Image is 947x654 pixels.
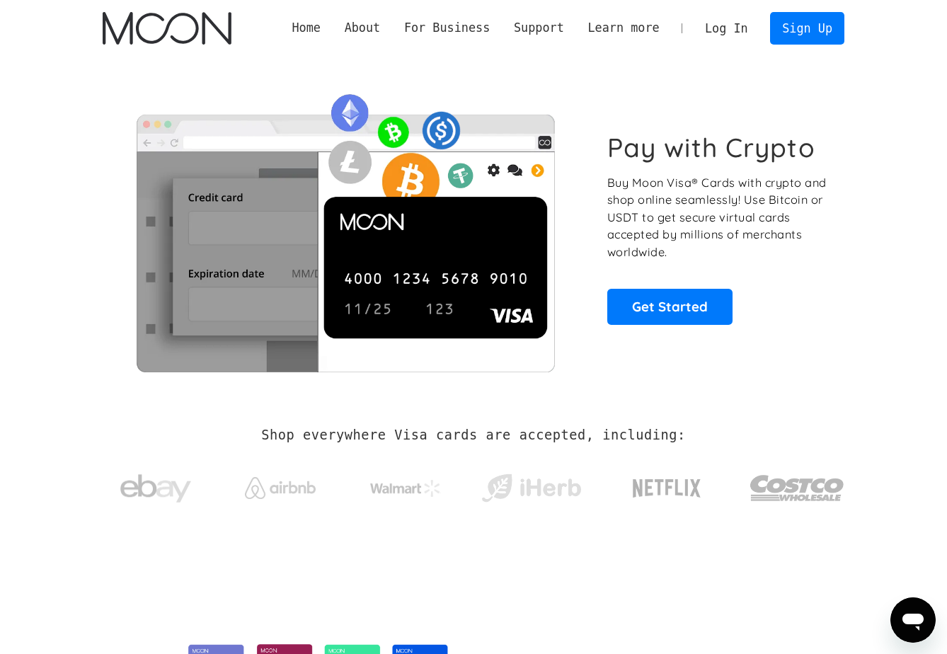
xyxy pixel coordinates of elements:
img: Airbnb [245,477,316,499]
a: Get Started [607,289,733,324]
img: Walmart [370,480,441,497]
p: Buy Moon Visa® Cards with crypto and shop online seamlessly! Use Bitcoin or USDT to get secure vi... [607,174,829,261]
a: home [103,12,231,45]
h2: Shop everywhere Visa cards are accepted, including: [261,428,685,443]
div: Learn more [576,19,672,37]
div: Support [502,19,575,37]
a: ebay [103,452,208,518]
img: iHerb [478,470,584,507]
a: iHerb [478,456,584,514]
iframe: Button to launch messaging window [890,597,936,643]
div: For Business [392,19,502,37]
img: Netflix [631,471,702,506]
div: Learn more [587,19,659,37]
a: Sign Up [770,12,844,44]
div: For Business [404,19,490,37]
img: Costco [750,461,844,515]
a: Costco [750,447,844,522]
div: About [333,19,392,37]
a: Log In [693,13,759,44]
a: Walmart [353,466,459,504]
a: Netflix [604,457,730,513]
img: ebay [120,466,191,511]
a: Home [280,19,333,37]
div: About [345,19,381,37]
div: Support [514,19,564,37]
a: Airbnb [228,463,333,506]
img: Moon Logo [103,12,231,45]
img: Moon Cards let you spend your crypto anywhere Visa is accepted. [103,84,587,372]
h1: Pay with Crypto [607,132,815,163]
